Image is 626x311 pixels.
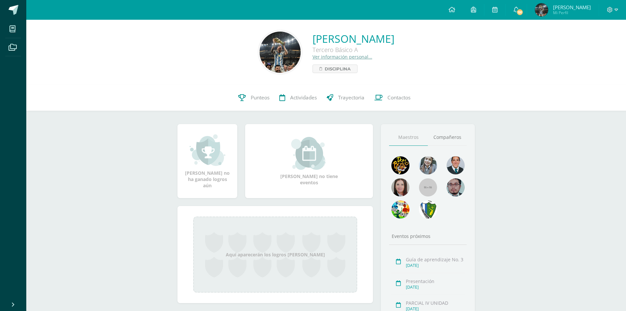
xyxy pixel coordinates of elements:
[535,3,548,16] img: 9a95df4ac6812a77677eaea83bce2b16.png
[325,65,351,73] span: Disciplina
[391,200,409,219] img: a43eca2235894a1cc1b3d6ce2f11d98a.png
[233,85,274,111] a: Punteos
[406,284,465,290] div: [DATE]
[389,129,428,146] a: Maestros
[184,134,231,189] div: [PERSON_NAME] no ha ganado logros aún
[428,129,467,146] a: Compañeros
[251,94,269,101] span: Punteos
[276,137,342,186] div: [PERSON_NAME] no tiene eventos
[369,85,415,111] a: Contactos
[290,94,317,101] span: Actividades
[419,178,437,196] img: 55x55
[190,134,225,167] img: achievement_small.png
[406,256,465,263] div: Guía de aprendizaje No. 3
[313,32,394,46] a: [PERSON_NAME]
[516,9,523,16] span: 191
[391,156,409,174] img: 29fc2a48271e3f3676cb2cb292ff2552.png
[406,263,465,268] div: [DATE]
[193,217,357,293] div: Aquí aparecerán los logros [PERSON_NAME]
[447,156,465,174] img: eec80b72a0218df6e1b0c014193c2b59.png
[553,10,591,15] span: Mi Perfil
[389,233,467,239] div: Eventos próximos
[553,4,591,11] span: [PERSON_NAME]
[313,65,358,73] a: Disciplina
[391,178,409,196] img: 67c3d6f6ad1c930a517675cdc903f95f.png
[406,300,465,306] div: PARCIAL IV UNIDAD
[260,32,301,73] img: 43265d2264d420eaaad39536a9d86da5.png
[291,137,327,170] img: event_small.png
[419,156,437,174] img: 45bd7986b8947ad7e5894cbc9b781108.png
[313,54,372,60] a: Ver información personal...
[447,178,465,196] img: d0e54f245e8330cebada5b5b95708334.png
[322,85,369,111] a: Trayectoria
[274,85,322,111] a: Actividades
[419,200,437,219] img: 6e7c8ff660ca3d407ab6d57b0593547c.png
[338,94,364,101] span: Trayectoria
[406,278,465,284] div: Presentación
[313,46,394,54] div: Tercero Básico A
[387,94,410,101] span: Contactos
